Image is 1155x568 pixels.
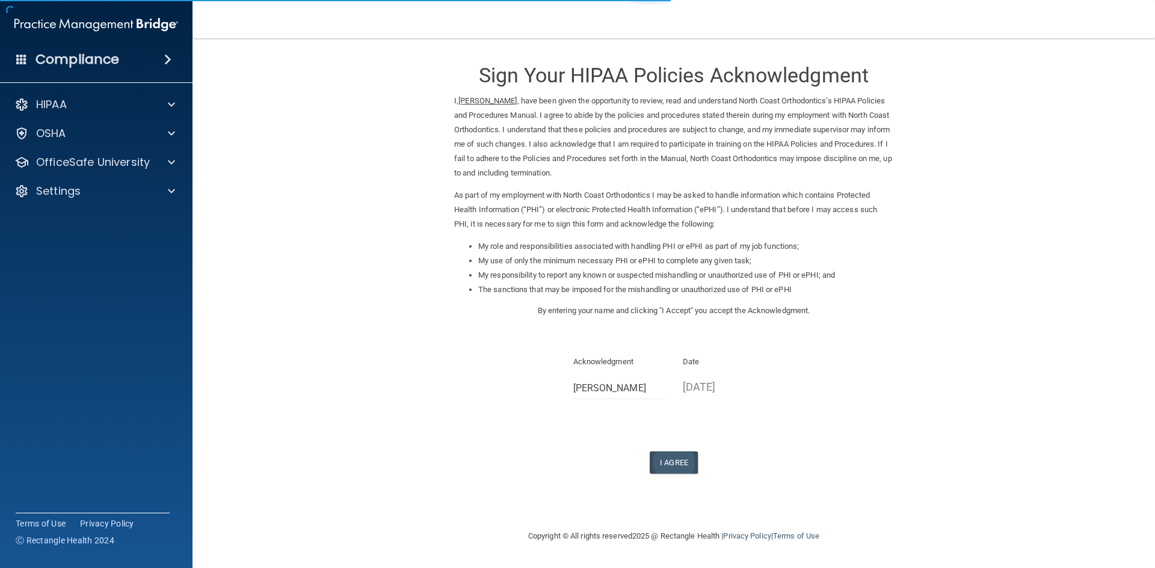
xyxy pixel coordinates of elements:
li: My role and responsibilities associated with handling PHI or ePHI as part of my job functions; [478,239,893,254]
ins: [PERSON_NAME] [458,96,517,105]
h3: Sign Your HIPAA Policies Acknowledgment [454,64,893,87]
li: The sanctions that may be imposed for the mishandling or unauthorized use of PHI or ePHI [478,282,893,297]
li: My use of only the minimum necessary PHI or ePHI to complete any given task; [478,254,893,268]
a: OSHA [14,126,175,141]
a: OfficeSafe University [14,155,175,169]
a: Privacy Policy [80,518,134,530]
a: HIPAA [14,97,175,112]
p: [DATE] [683,377,775,397]
p: HIPAA [36,97,67,112]
a: Terms of Use [16,518,66,530]
p: Settings [36,184,81,198]
p: As part of my employment with North Coast Orthodontics I may be asked to handle information which... [454,188,893,231]
p: OfficeSafe University [36,155,150,169]
p: Acknowledgment [573,355,665,369]
span: Ⓒ Rectangle Health 2024 [16,534,114,546]
a: Settings [14,184,175,198]
button: I Agree [650,451,698,474]
p: I, , have been given the opportunity to review, read and understand North Coast Orthodontics’s HI... [454,94,893,180]
li: My responsibility to report any known or suspected mishandling or unauthorized use of PHI or ePHI... [478,268,893,282]
div: Copyright © All rights reserved 2025 @ Rectangle Health | | [454,517,893,555]
a: Terms of Use [773,531,819,540]
a: Privacy Policy [723,531,771,540]
p: OSHA [36,126,66,141]
img: PMB logo [14,13,178,37]
p: By entering your name and clicking "I Accept" you accept the Acknowledgment. [454,304,893,318]
input: Full Name [573,377,665,399]
p: Date [683,355,775,369]
h4: Compliance [35,51,119,68]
